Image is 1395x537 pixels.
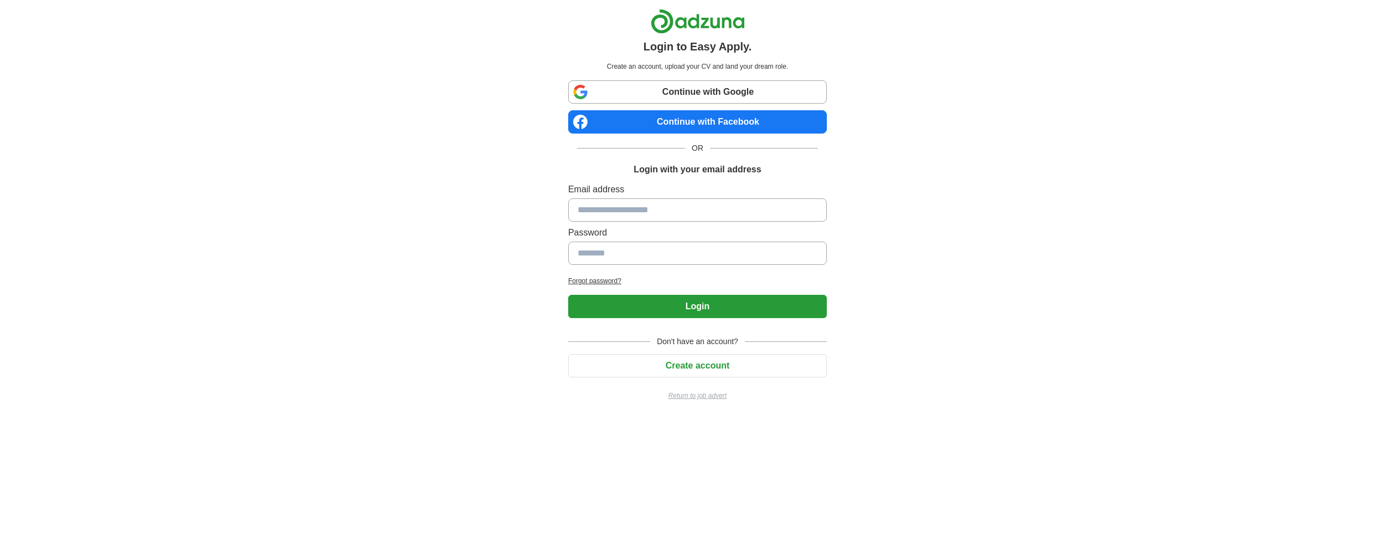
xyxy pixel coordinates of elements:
span: Don't have an account? [650,336,745,347]
a: Continue with Facebook [568,110,827,134]
a: Return to job advert [568,391,827,401]
span: OR [685,142,710,154]
label: Email address [568,183,827,196]
p: Create an account, upload your CV and land your dream role. [570,62,825,71]
a: Create account [568,361,827,370]
button: Login [568,295,827,318]
img: Adzuna logo [651,9,745,34]
label: Password [568,226,827,239]
a: Forgot password? [568,276,827,286]
button: Create account [568,354,827,377]
a: Continue with Google [568,80,827,104]
h1: Login to Easy Apply. [644,38,752,55]
h1: Login with your email address [634,163,761,176]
